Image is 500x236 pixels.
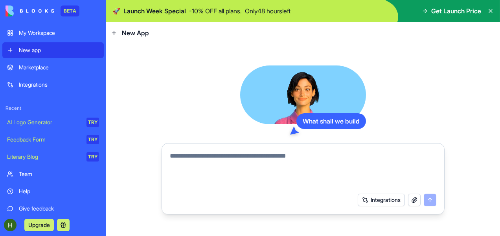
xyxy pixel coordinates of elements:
[61,5,79,16] div: BETA
[123,6,186,16] span: Launch Week Special
[358,194,405,206] button: Integrations
[24,221,54,229] a: Upgrade
[431,6,481,16] span: Get Launch Price
[19,64,99,71] div: Marketplace
[7,136,81,143] div: Feedback Form
[245,6,290,16] p: Only 48 hours left
[19,170,99,178] div: Team
[86,118,99,127] div: TRY
[2,114,104,130] a: AI Logo GeneratorTRY
[122,28,149,38] span: New App
[2,201,104,216] a: Give feedback
[19,29,99,37] div: My Workspace
[2,183,104,199] a: Help
[189,6,242,16] p: - 10 % OFF all plans.
[2,60,104,75] a: Marketplace
[2,149,104,165] a: Literary BlogTRY
[6,5,54,16] img: logo
[6,5,79,16] a: BETA
[2,166,104,182] a: Team
[296,113,366,129] div: What shall we build
[4,219,17,231] img: ACg8ocIHMDsCKY7ZSpeS9OqtjLlIdAHIse7jmzqOY67mbAM1Nna-MA=s96-c
[19,187,99,195] div: Help
[112,6,120,16] span: 🚀
[2,132,104,147] a: Feedback FormTRY
[19,46,99,54] div: New app
[2,105,104,111] span: Recent
[7,153,81,161] div: Literary Blog
[2,42,104,58] a: New app
[86,152,99,162] div: TRY
[19,205,99,212] div: Give feedback
[7,118,81,126] div: AI Logo Generator
[2,25,104,41] a: My Workspace
[2,77,104,93] a: Integrations
[86,135,99,144] div: TRY
[19,81,99,89] div: Integrations
[24,219,54,231] button: Upgrade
